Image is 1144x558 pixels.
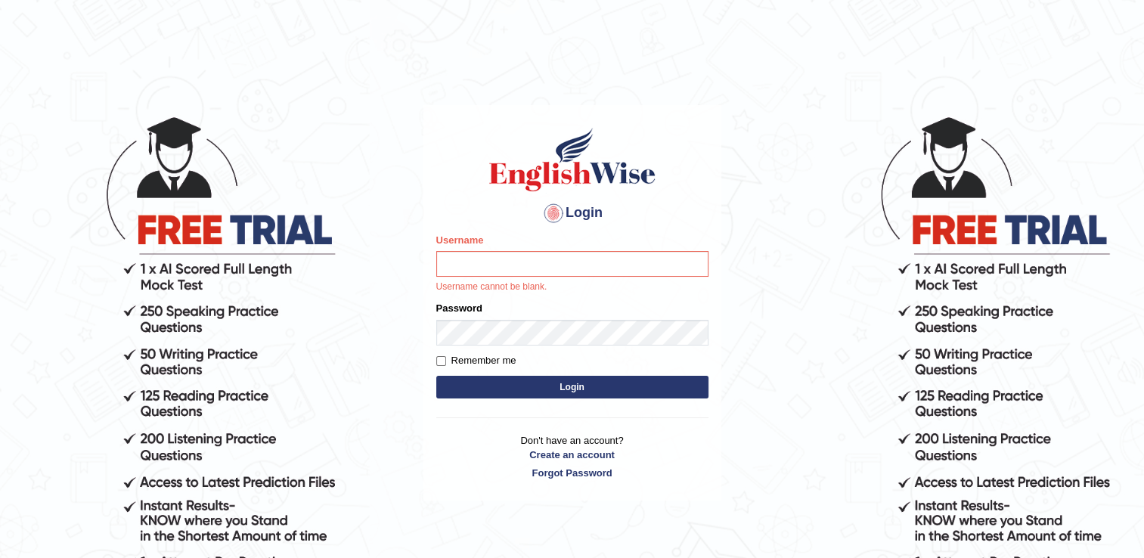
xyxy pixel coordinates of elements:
[436,376,708,398] button: Login
[436,448,708,462] a: Create an account
[436,233,484,247] label: Username
[436,353,516,368] label: Remember me
[436,281,708,294] p: Username cannot be blank.
[436,433,708,480] p: Don't have an account?
[486,126,659,194] img: Logo of English Wise sign in for intelligent practice with AI
[436,301,482,315] label: Password
[436,466,708,480] a: Forgot Password
[436,356,446,366] input: Remember me
[436,201,708,225] h4: Login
